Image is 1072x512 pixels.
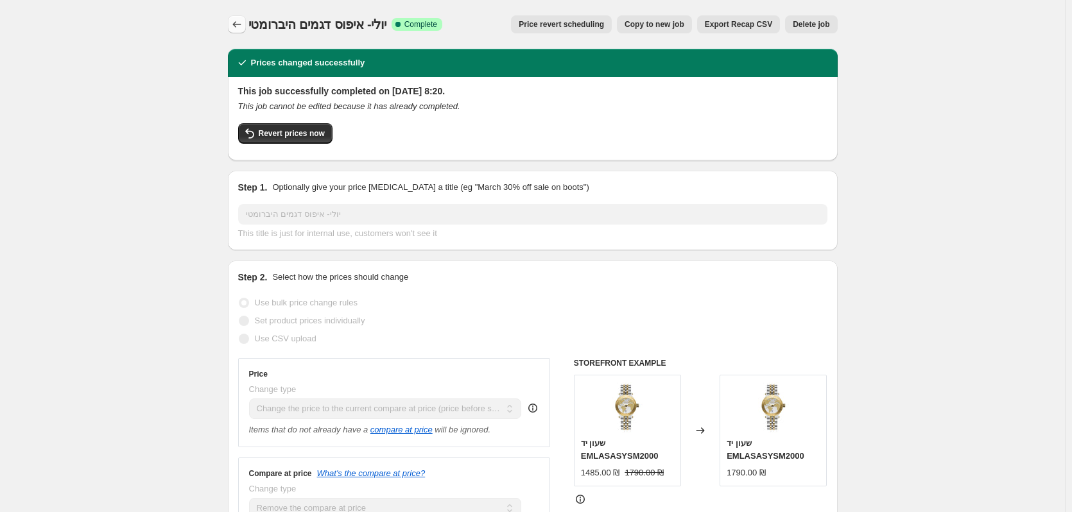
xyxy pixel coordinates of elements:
strike: 1790.00 ₪ [625,466,664,479]
i: Items that do not already have a [249,425,368,434]
span: Use CSV upload [255,334,316,343]
button: Delete job [785,15,837,33]
button: Export Recap CSV [697,15,780,33]
h3: Price [249,369,268,379]
span: Export Recap CSV [705,19,772,30]
div: 1485.00 ₪ [581,466,620,479]
button: Price revert scheduling [511,15,612,33]
button: Price change jobs [228,15,246,33]
span: Use bulk price change rules [255,298,358,307]
span: Set product prices individually [255,316,365,325]
h2: Prices changed successfully [251,56,365,69]
span: Change type [249,484,297,493]
span: Copy to new job [625,19,684,30]
span: Price revert scheduling [519,19,604,30]
span: שעון יד EMLASASYSM2000 [727,438,804,461]
span: יולי- איפוס דגמים היברומטי [248,17,386,31]
button: Revert prices now [238,123,333,144]
p: Optionally give your price [MEDICAL_DATA] a title (eg "March 30% off sale on boots") [272,181,589,194]
h2: Step 1. [238,181,268,194]
h2: This job successfully completed on [DATE] 8:20. [238,85,827,98]
button: compare at price [370,425,433,434]
div: help [526,402,539,414]
h2: Step 2. [238,271,268,284]
img: 10178361_80x.jpg [748,382,799,433]
span: Complete [404,19,437,30]
span: Change type [249,384,297,394]
span: Delete job [793,19,829,30]
button: What's the compare at price? [317,468,426,478]
h6: STOREFRONT EXAMPLE [574,358,827,368]
h3: Compare at price [249,468,312,479]
input: 30% off holiday sale [238,204,827,225]
span: This title is just for internal use, customers won't see it [238,228,437,238]
button: Copy to new job [617,15,692,33]
span: שעון יד EMLASASYSM2000 [581,438,659,461]
img: 10178361_80x.jpg [601,382,653,433]
i: This job cannot be edited because it has already completed. [238,101,460,111]
span: Revert prices now [259,128,325,139]
p: Select how the prices should change [272,271,408,284]
div: 1790.00 ₪ [727,466,766,479]
i: will be ignored. [435,425,490,434]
